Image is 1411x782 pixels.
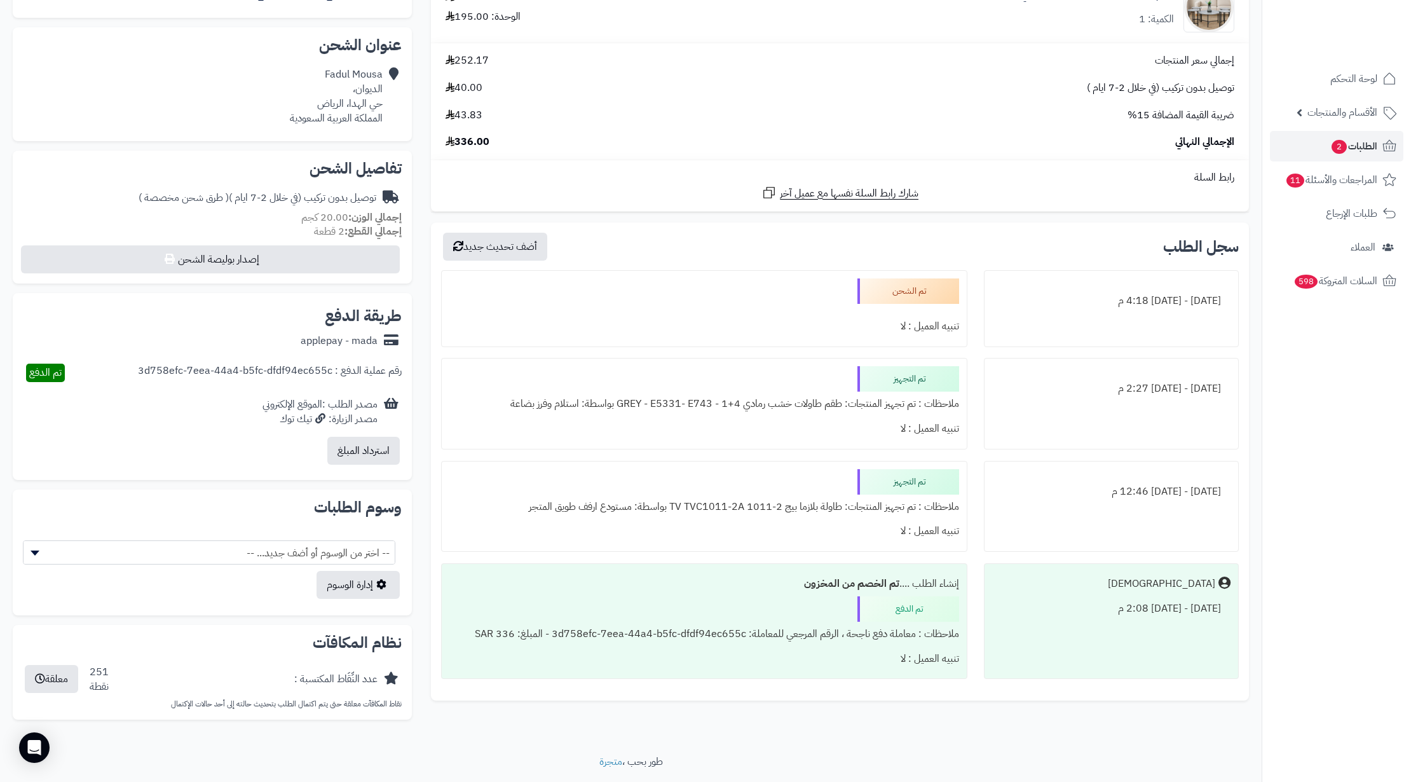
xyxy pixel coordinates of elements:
[992,596,1230,621] div: [DATE] - [DATE] 2:08 م
[139,191,376,205] div: توصيل بدون تركيب (في خلال 2-7 ايام )
[992,376,1230,401] div: [DATE] - [DATE] 2:27 م
[90,680,109,694] div: نقطة
[449,314,959,339] div: تنبيه العميل : لا
[1128,108,1234,123] span: ضريبة القيمة المضافة 15%
[1307,104,1377,121] span: الأقسام والمنتجات
[1108,577,1215,591] div: [DEMOGRAPHIC_DATA]
[1285,171,1377,189] span: المراجعات والأسئلة
[344,224,402,239] strong: إجمالي القطع:
[446,53,489,68] span: 252.17
[23,540,395,565] span: -- اختر من الوسوم أو أضف جديد... --
[1087,81,1234,95] span: توصيل بدون تركيب (في خلال 2-7 ايام )
[780,186,918,201] span: شارك رابط السلة نفسها مع عميل آخر
[1270,266,1403,296] a: السلات المتروكة598
[449,519,959,544] div: تنبيه العميل : لا
[992,479,1230,504] div: [DATE] - [DATE] 12:46 م
[1270,165,1403,195] a: المراجعات والأسئلة11
[348,210,402,225] strong: إجمالي الوزن:
[301,334,378,348] div: applepay - mada
[90,665,109,694] div: 251
[325,308,402,324] h2: طريقة الدفع
[992,289,1230,313] div: [DATE] - [DATE] 4:18 م
[446,10,521,24] div: الوحدة: 195.00
[857,366,959,392] div: تم التجهيز
[23,635,402,650] h2: نظام المكافآت
[446,135,489,149] span: 336.00
[443,233,547,261] button: أضف تحديث جديد
[1326,205,1377,223] span: طلبات الإرجاع
[1293,272,1377,290] span: السلات المتروكة
[1270,232,1403,263] a: العملاء
[290,67,383,125] div: Fadul Mousa الديوان، حي الهدا، الرياض المملكة العربية السعودية
[449,416,959,441] div: تنبيه العميل : لا
[1351,238,1375,256] span: العملاء
[1163,239,1239,254] h3: سجل الطلب
[25,665,78,693] button: معلقة
[449,392,959,416] div: ملاحظات : تم تجهيز المنتجات: طقم طاولات خشب رمادي 4+1 - GREY - E5331- E743 بواسطة: استلام وفرز بضاعة
[23,161,402,176] h2: تفاصيل الشحن
[446,81,482,95] span: 40.00
[138,364,402,382] div: رقم عملية الدفع : 3d758efc-7eea-44a4-b5fc-dfdf94ec655c
[857,469,959,495] div: تم التجهيز
[436,170,1244,185] div: رابط السلة
[1175,135,1234,149] span: الإجمالي النهائي
[857,596,959,622] div: تم الدفع
[23,38,402,53] h2: عنوان الشحن
[449,647,959,671] div: تنبيه العميل : لا
[1270,198,1403,229] a: طلبات الإرجاع
[1286,173,1305,188] span: 11
[1330,70,1377,88] span: لوحة التحكم
[1331,139,1347,154] span: 2
[449,622,959,647] div: ملاحظات : معاملة دفع ناجحة ، الرقم المرجعي للمعاملة: 3d758efc-7eea-44a4-b5fc-dfdf94ec655c - المبل...
[262,397,378,427] div: مصدر الطلب :الموقع الإلكتروني
[804,576,899,591] b: تم الخصم من المخزون
[317,571,400,599] a: إدارة الوسوم
[301,210,402,225] small: 20.00 كجم
[446,108,482,123] span: 43.83
[23,500,402,515] h2: وسوم الطلبات
[294,672,378,687] div: عدد النِّقَاط المكتسبة :
[1325,18,1399,45] img: logo-2.png
[857,278,959,304] div: تم الشحن
[1270,64,1403,94] a: لوحة التحكم
[1155,53,1234,68] span: إجمالي سعر المنتجات
[29,365,62,380] span: تم الدفع
[761,185,918,201] a: شارك رابط السلة نفسها مع عميل آخر
[327,437,400,465] button: استرداد المبلغ
[314,224,402,239] small: 2 قطعة
[1330,137,1377,155] span: الطلبات
[139,190,229,205] span: ( طرق شحن مخصصة )
[262,412,378,427] div: مصدر الزيارة: تيك توك
[1270,131,1403,161] a: الطلبات2
[449,572,959,596] div: إنشاء الطلب ....
[599,754,622,769] a: متجرة
[19,732,50,763] div: Open Intercom Messenger
[1293,274,1318,289] span: 598
[23,699,402,710] p: نقاط المكافآت معلقة حتى يتم اكتمال الطلب بتحديث حالته إلى أحد حالات الإكتمال
[21,245,400,273] button: إصدار بوليصة الشحن
[449,495,959,519] div: ملاحظات : تم تجهيز المنتجات: طاولة بلازما بيج 2-1011 TV TVC1011-2A بواسطة: مستودع ارفف طويق المتجر
[24,541,395,565] span: -- اختر من الوسوم أو أضف جديد... --
[1139,12,1174,27] div: الكمية: 1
